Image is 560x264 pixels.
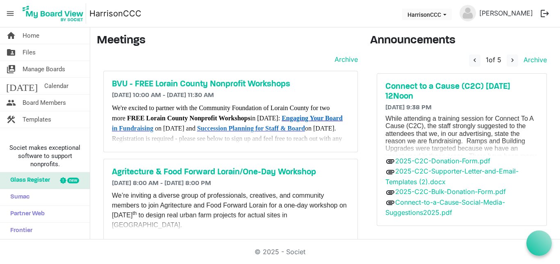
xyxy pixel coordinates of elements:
[6,223,32,239] span: Frontier
[23,111,51,128] span: Templates
[255,248,305,256] a: © 2025 - Societ
[6,44,16,61] span: folder_shared
[385,156,395,166] span: attachment
[6,172,50,189] span: Glass Register
[402,9,452,20] button: HarrisonCCC dropdownbutton
[6,61,16,77] span: switch_account
[4,144,86,168] span: Societ makes exceptional software to support nonprofits.
[471,56,478,64] span: navigate_before
[155,125,197,132] span: on [DATE] and
[536,5,553,22] button: logout
[385,198,505,217] a: Connect-to-a-Cause-Social-Media-Suggestions2025.pdf
[112,115,343,132] a: Engaging Your Board in Fundraising
[23,95,66,111] span: Board Members
[112,231,339,248] span: Whether you’re in food, health, education, design, business, or just passionate about sustainabil...
[112,79,349,89] a: BVU - FREE Lorain County Nonprofit Workshops
[385,167,395,177] span: attachment
[395,187,506,196] a: 2025-C2C-Bulk-Donation-Form.pdf
[509,56,516,64] span: navigate_next
[20,3,86,24] img: My Board View Logo
[385,115,538,243] p: While attending a training session for Connect To A Cause (C2C), the staff strongly suggested to ...
[385,167,519,186] a: 2025-C2C-Supporter-Letter-and-Email-Templates (2).docx
[132,210,137,216] sup: th
[385,187,395,197] span: attachment
[112,192,347,228] span: We’re inviting a diverse group of professionals, creatives, and community members to join Agritec...
[331,54,358,64] a: Archive
[23,44,36,61] span: Files
[385,198,395,208] span: attachment
[6,95,16,111] span: people
[127,115,250,122] b: FREE Lorain County Nonprofit Workshops
[385,82,538,102] a: Connect to a Cause (C2C) [DATE] 12Noon
[2,6,18,21] span: menu
[460,5,476,21] img: no-profile-picture.svg
[6,206,45,222] span: Partner Web
[507,54,518,67] button: navigate_next
[476,5,536,21] a: [PERSON_NAME]
[6,111,16,128] span: construction
[6,78,38,94] span: [DATE]
[197,125,305,132] a: Succession Planning for Staff & Board
[486,56,489,64] span: 1
[112,180,349,187] h6: [DATE] 8:00 AM - [DATE] 8:00 PM
[44,78,68,94] span: Calendar
[112,92,349,99] h6: [DATE] 10:00 AM - [DATE] 11:30 AM
[20,3,89,24] a: My Board View Logo
[112,104,330,122] span: We're excited to partner with the Community Foundation of Lorain County for two more in [DATE]:
[89,5,141,22] a: HarrisonCCC
[6,27,16,44] span: home
[23,27,39,44] span: Home
[112,167,349,177] a: Agritecture & Food Forward Lorain/One-Day Workshop
[370,34,553,48] h3: Announcements
[6,189,30,205] span: Sumac
[112,125,342,152] span: on [DATE]. Registration is required - please see below to sign up and feel free to reach out with...
[385,104,432,111] span: [DATE] 9:38 PM
[469,54,480,67] button: navigate_before
[97,34,358,48] h3: Meetings
[486,56,501,64] span: of 5
[520,56,547,64] a: Archive
[395,157,490,165] a: 2025-C2C-Donation-Form.pdf
[67,178,79,183] div: new
[23,61,65,77] span: Manage Boards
